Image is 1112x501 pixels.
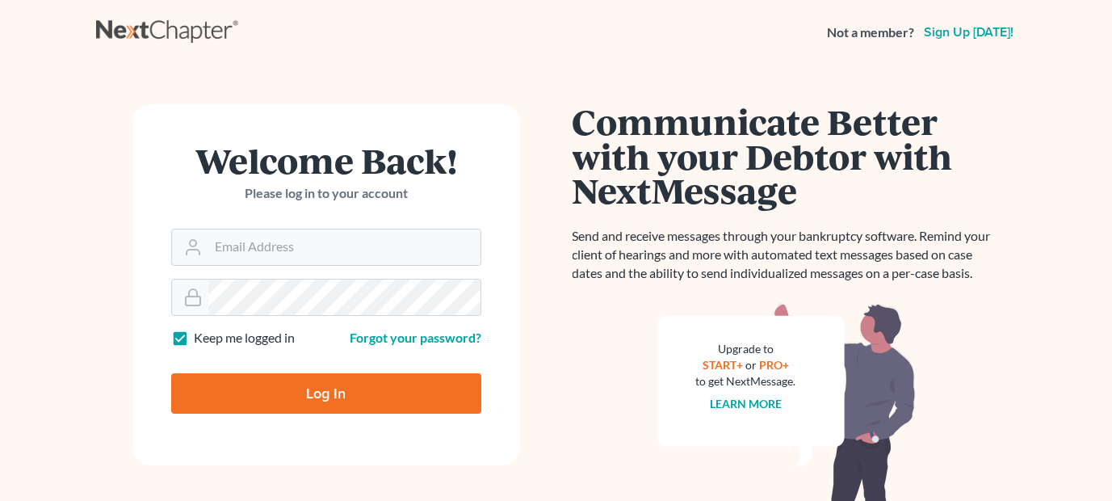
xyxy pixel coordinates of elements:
[194,329,295,347] label: Keep me logged in
[171,143,481,178] h1: Welcome Back!
[696,341,796,357] div: Upgrade to
[710,397,782,410] a: Learn more
[350,330,481,345] a: Forgot your password?
[827,23,914,42] strong: Not a member?
[171,184,481,203] p: Please log in to your account
[171,373,481,414] input: Log In
[573,104,1001,208] h1: Communicate Better with your Debtor with NextMessage
[573,227,1001,283] p: Send and receive messages through your bankruptcy software. Remind your client of hearings and mo...
[208,229,480,265] input: Email Address
[921,26,1017,39] a: Sign up [DATE]!
[745,358,757,372] span: or
[696,373,796,389] div: to get NextMessage.
[759,358,789,372] a: PRO+
[703,358,743,372] a: START+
